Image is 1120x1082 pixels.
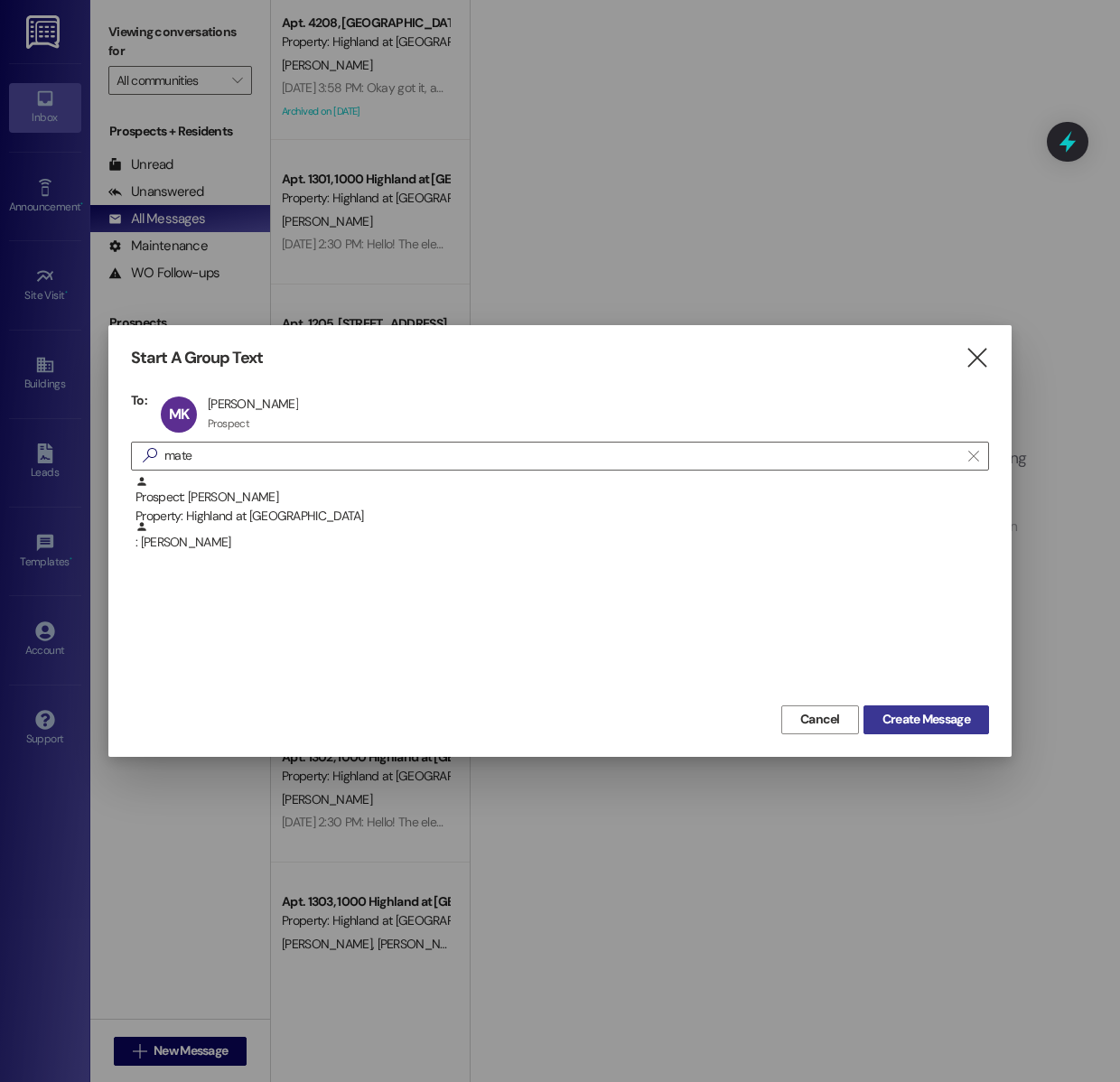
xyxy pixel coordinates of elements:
[959,443,988,470] button: Clear text
[135,520,989,552] div: : [PERSON_NAME]
[208,396,298,412] div: [PERSON_NAME]
[135,507,989,526] div: Property: Highland at [GEOGRAPHIC_DATA]
[208,416,249,431] div: Prospect
[882,710,970,729] span: Create Message
[800,710,840,729] span: Cancel
[164,443,959,469] input: Search for any contact or apartment
[131,392,147,408] h3: To:
[131,475,989,520] div: Prospect: [PERSON_NAME]Property: Highland at [GEOGRAPHIC_DATA]
[863,705,989,734] button: Create Message
[169,405,189,424] span: MK
[965,349,989,368] i: 
[781,705,859,734] button: Cancel
[135,475,989,527] div: Prospect: [PERSON_NAME]
[135,446,164,465] i: 
[131,520,989,565] div: : [PERSON_NAME]
[131,348,263,368] h3: Start A Group Text
[968,449,978,463] i: 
